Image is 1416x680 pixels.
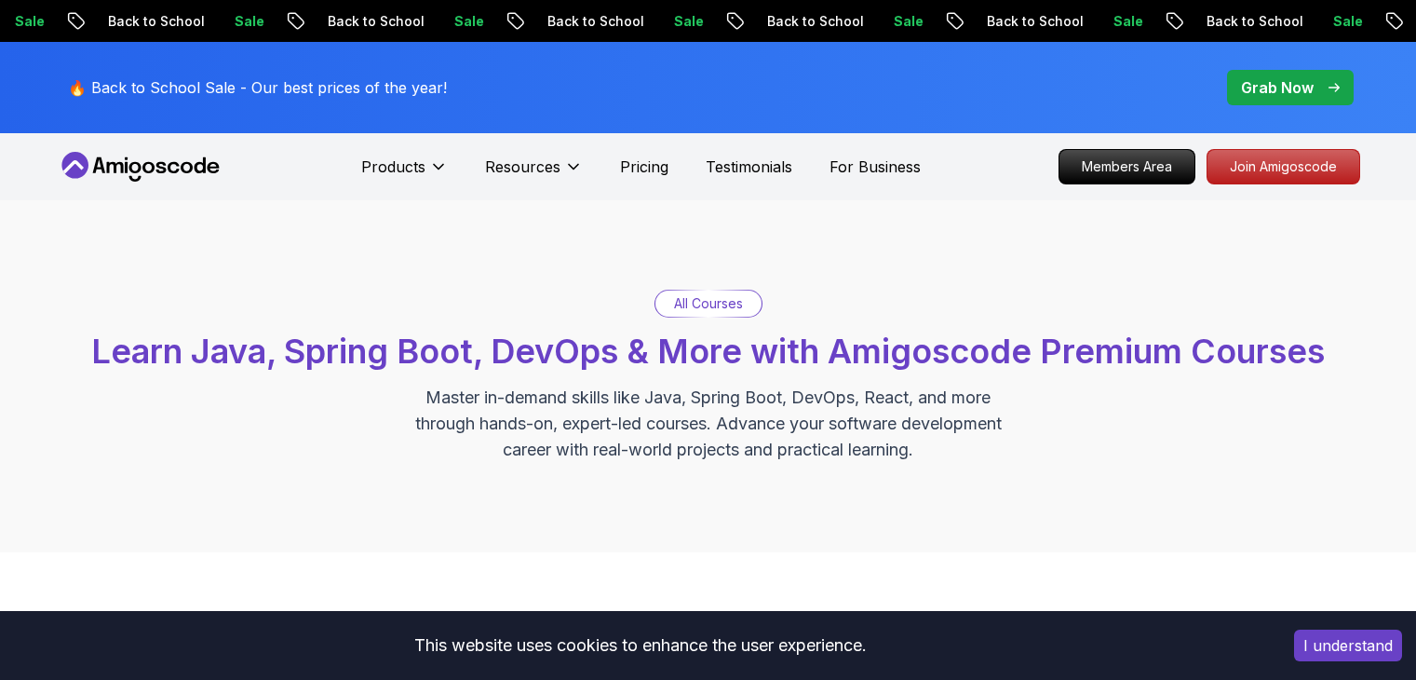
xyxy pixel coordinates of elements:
[659,12,719,31] p: Sale
[706,156,792,178] a: Testimonials
[1059,149,1195,184] a: Members Area
[220,12,279,31] p: Sale
[674,294,743,313] p: All Courses
[361,156,425,178] p: Products
[485,156,560,178] p: Resources
[620,156,668,178] a: Pricing
[1099,12,1158,31] p: Sale
[14,625,1266,666] div: This website uses cookies to enhance the user experience.
[879,12,938,31] p: Sale
[1207,150,1359,184] p: Join Amigoscode
[361,156,448,193] button: Products
[93,12,220,31] p: Back to School
[68,76,447,99] p: 🔥 Back to School Sale - Our best prices of the year!
[752,12,879,31] p: Back to School
[1059,150,1194,184] p: Members Area
[829,156,921,178] a: For Business
[1192,12,1318,31] p: Back to School
[1241,76,1314,99] p: Grab Now
[533,12,659,31] p: Back to School
[972,12,1099,31] p: Back to School
[1318,12,1378,31] p: Sale
[1294,630,1402,661] button: Accept cookies
[1207,149,1360,184] a: Join Amigoscode
[91,331,1325,372] span: Learn Java, Spring Boot, DevOps & More with Amigoscode Premium Courses
[396,385,1021,463] p: Master in-demand skills like Java, Spring Boot, DevOps, React, and more through hands-on, expert-...
[439,12,499,31] p: Sale
[313,12,439,31] p: Back to School
[485,156,583,193] button: Resources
